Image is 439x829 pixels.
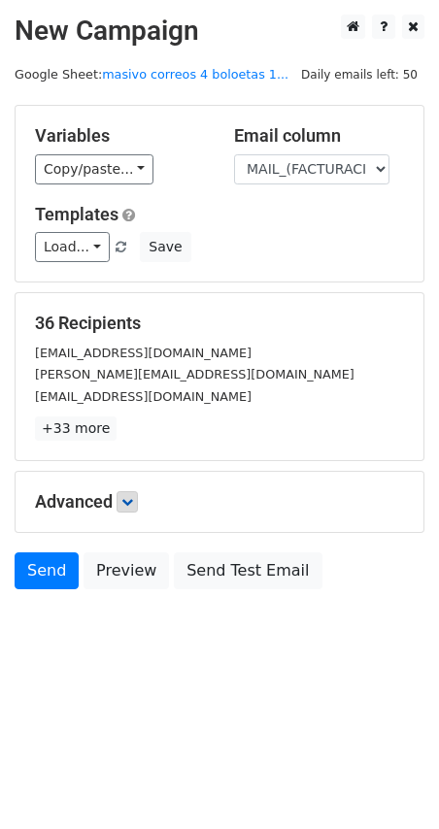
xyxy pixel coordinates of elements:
a: Load... [35,232,110,262]
h5: 36 Recipients [35,313,404,334]
a: +33 more [35,416,117,441]
small: [EMAIL_ADDRESS][DOMAIN_NAME] [35,346,252,360]
h5: Advanced [35,491,404,513]
a: Preview [84,552,169,589]
button: Save [140,232,190,262]
iframe: Chat Widget [342,736,439,829]
small: [EMAIL_ADDRESS][DOMAIN_NAME] [35,389,252,404]
h5: Variables [35,125,205,147]
a: Send Test Email [174,552,321,589]
a: Templates [35,204,118,224]
a: masivo correos 4 boloetas 1... [102,67,288,82]
a: Send [15,552,79,589]
h5: Email column [234,125,404,147]
h2: New Campaign [15,15,424,48]
span: Daily emails left: 50 [294,64,424,85]
a: Copy/paste... [35,154,153,184]
small: [PERSON_NAME][EMAIL_ADDRESS][DOMAIN_NAME] [35,367,355,381]
a: Daily emails left: 50 [294,67,424,82]
small: Google Sheet: [15,67,288,82]
div: Widget de chat [342,736,439,829]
